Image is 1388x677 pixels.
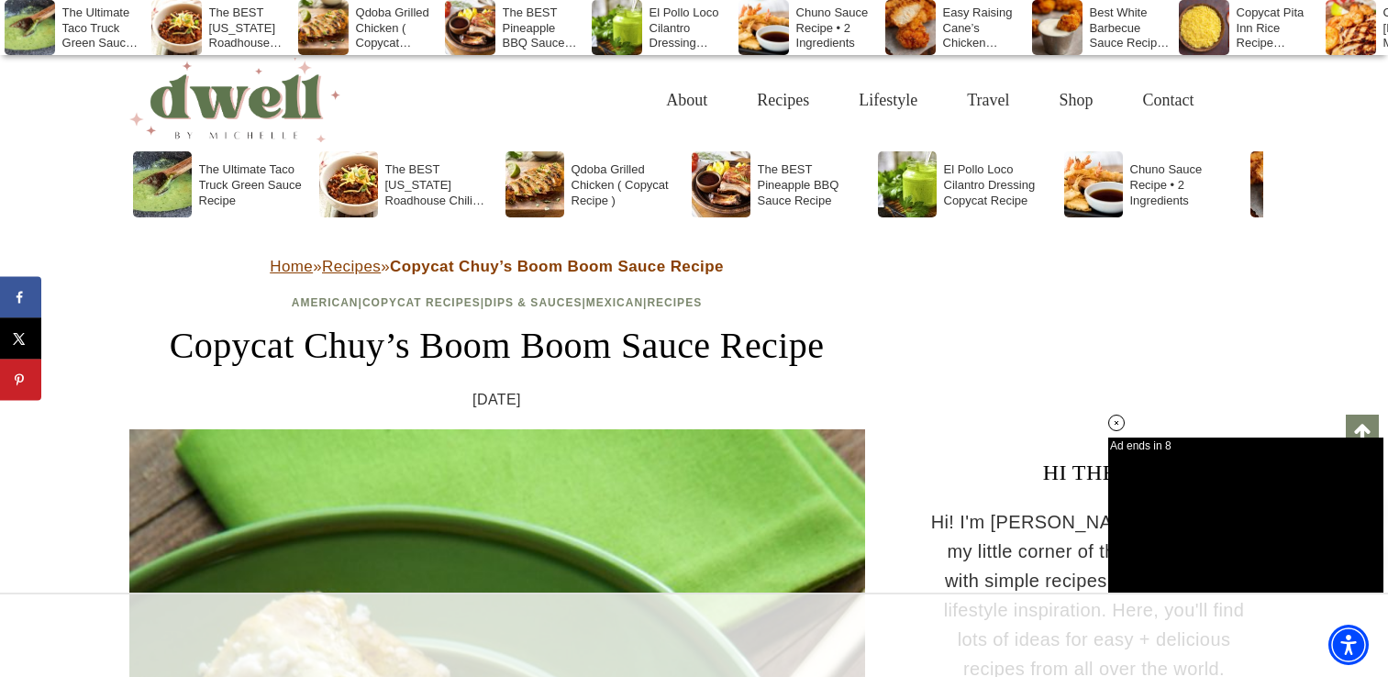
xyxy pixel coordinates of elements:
a: Contact [1118,71,1219,130]
a: Lifestyle [834,71,942,130]
a: Recipes [732,71,834,130]
nav: Primary Navigation [641,71,1218,130]
iframe: Advertisement [548,613,841,659]
a: Home [270,258,313,275]
a: Shop [1034,71,1117,130]
a: Mexican [586,296,643,309]
h3: HI THERE [929,456,1260,489]
a: Recipes [647,296,702,309]
span: » » [270,258,724,275]
a: Recipes [322,258,381,275]
h1: Copycat Chuy’s Boom Boom Sauce Recipe [129,318,865,373]
a: Dips & Sauces [484,296,582,309]
a: About [641,71,732,130]
img: DWELL by michelle [129,58,340,142]
span: | | | | [292,296,702,309]
a: Scroll to top [1346,415,1379,448]
a: Copycat Recipes [362,296,481,309]
strong: Copycat Chuy’s Boom Boom Sauce Recipe [390,258,724,275]
time: [DATE] [472,388,521,412]
a: American [292,296,359,309]
a: Travel [942,71,1034,130]
div: Accessibility Menu [1328,625,1369,665]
